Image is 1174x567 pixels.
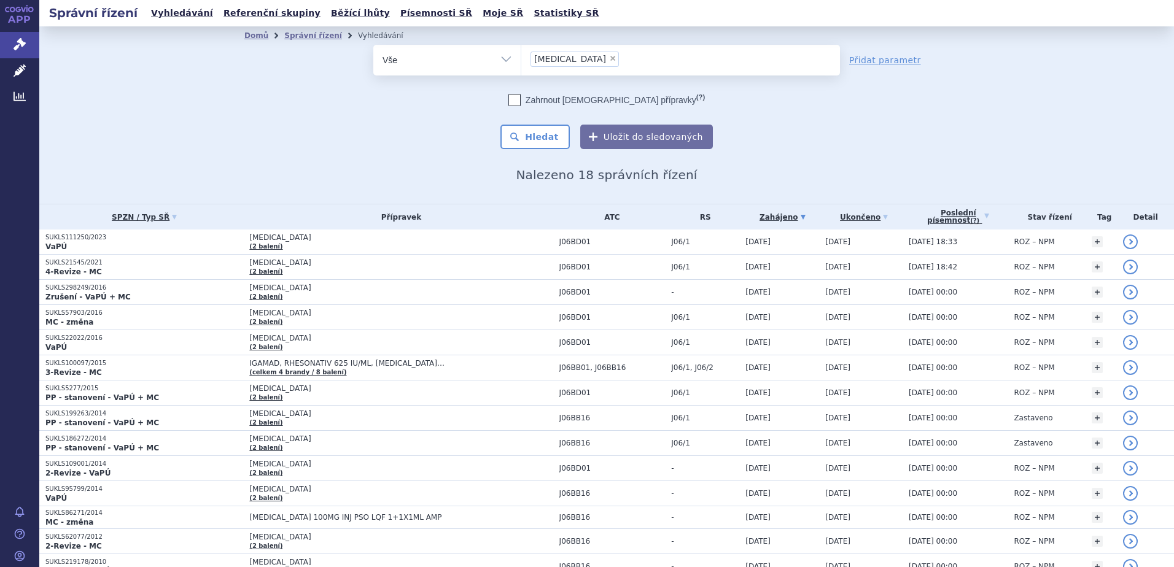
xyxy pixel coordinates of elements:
span: [MEDICAL_DATA] [249,409,553,418]
a: + [1092,438,1103,449]
a: detail [1123,510,1138,525]
a: Ukončeno [825,209,903,226]
a: Moje SŘ [479,5,527,21]
th: Přípravek [243,204,553,229]
a: Statistiky SŘ [530,5,602,21]
a: (2 balení) [249,243,282,250]
span: - [671,537,739,546]
p: SUKLS298249/2016 [45,283,243,292]
strong: 2-Revize - VaPÚ [45,469,111,477]
a: detail [1123,360,1138,375]
span: [DATE] [825,237,850,246]
span: IGAMAD, RHESONATIV 625 IU/ML, [MEDICAL_DATA]… [249,359,553,368]
span: ROZ – NPM [1014,489,1054,498]
a: (celkem 4 brandy / 8 balení) [249,369,346,376]
span: J06BB16 [559,489,666,498]
th: Tag [1086,204,1117,229]
span: ROZ – NPM [1014,338,1054,347]
label: Zahrnout [DEMOGRAPHIC_DATA] přípravky [508,94,705,106]
a: SPZN / Typ SŘ [45,209,243,226]
th: Stav řízení [1008,204,1086,229]
span: [MEDICAL_DATA] 100MG INJ PSO LQF 1+1X1ML AMP [249,513,553,522]
span: ROZ – NPM [1014,288,1054,296]
span: [DATE] [825,464,850,472]
a: + [1092,287,1103,298]
a: detail [1123,260,1138,274]
a: (2 balení) [249,318,282,325]
th: ATC [553,204,666,229]
a: + [1092,362,1103,373]
span: [DATE] 00:00 [909,513,957,522]
span: [DATE] 18:42 [909,263,957,271]
a: + [1092,312,1103,323]
span: [DATE] [745,537,771,546]
a: + [1092,412,1103,423]
span: [DATE] 00:00 [909,537,957,546]
span: Nalezeno 18 správních řízení [516,168,697,182]
p: SUKLS62077/2012 [45,533,243,541]
span: J06BB01, J06BB16 [559,363,666,372]
span: [DATE] 18:33 [909,237,957,246]
a: + [1092,488,1103,499]
a: Přidat parametr [849,54,921,66]
span: [DATE] [745,237,771,246]
a: Poslednípísemnost(?) [909,204,1008,229]
a: (2 balení) [249,419,282,426]
strong: PP - stanovení - VaPÚ + MC [45,418,159,427]
a: + [1092,337,1103,348]
span: [DATE] [825,513,850,522]
span: Zastaveno [1014,414,1052,422]
span: [MEDICAL_DATA] [249,485,553,493]
span: [DATE] [745,263,771,271]
span: J06/1, J06/2 [671,363,739,372]
a: (2 balení) [249,542,282,549]
strong: MC - změna [45,318,93,326]
a: + [1092,387,1103,398]
a: detail [1123,310,1138,325]
span: [MEDICAL_DATA] [249,258,553,267]
span: J06BD01 [559,338,666,347]
a: + [1092,236,1103,247]
span: [DATE] [825,489,850,498]
span: J06BD01 [559,313,666,322]
span: [MEDICAL_DATA] [249,309,553,317]
span: [DATE] 00:00 [909,464,957,472]
span: [MEDICAL_DATA] [249,334,553,342]
span: J06BD01 [559,464,666,472]
span: Zastaveno [1014,439,1052,447]
a: detail [1123,335,1138,350]
span: J06/1 [671,313,739,322]
span: [MEDICAL_DATA] [249,233,553,242]
span: [DATE] [745,439,771,447]
span: ROZ – NPM [1014,363,1054,372]
span: [DATE] [825,388,850,397]
span: [MEDICAL_DATA] [249,283,553,292]
span: [DATE] 00:00 [909,338,957,347]
span: [DATE] [825,313,850,322]
span: J06/1 [671,263,739,271]
a: (2 balení) [249,344,282,350]
a: Zahájeno [745,209,819,226]
a: (2 balení) [249,268,282,275]
li: Vyhledávání [358,26,419,45]
strong: 3-Revize - MC [45,368,102,377]
span: × [609,55,616,62]
span: [DATE] [745,388,771,397]
a: detail [1123,385,1138,400]
p: SUKLS109001/2014 [45,460,243,468]
span: ROZ – NPM [1014,537,1054,546]
a: (2 balení) [249,394,282,401]
a: detail [1123,234,1138,249]
span: [MEDICAL_DATA] [249,533,553,541]
strong: 2-Revize - MC [45,542,102,550]
span: J06BB16 [559,537,666,546]
span: [DATE] 00:00 [909,288,957,296]
a: detail [1123,461,1138,476]
a: (2 balení) [249,469,282,476]
span: [DATE] [825,363,850,372]
span: J06/1 [671,338,739,347]
span: ROZ – NPM [1014,263,1054,271]
strong: Zrušení - VaPÚ + MC [45,293,131,301]
strong: PP - stanovení - VaPÚ + MC [45,444,159,452]
a: + [1092,463,1103,474]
